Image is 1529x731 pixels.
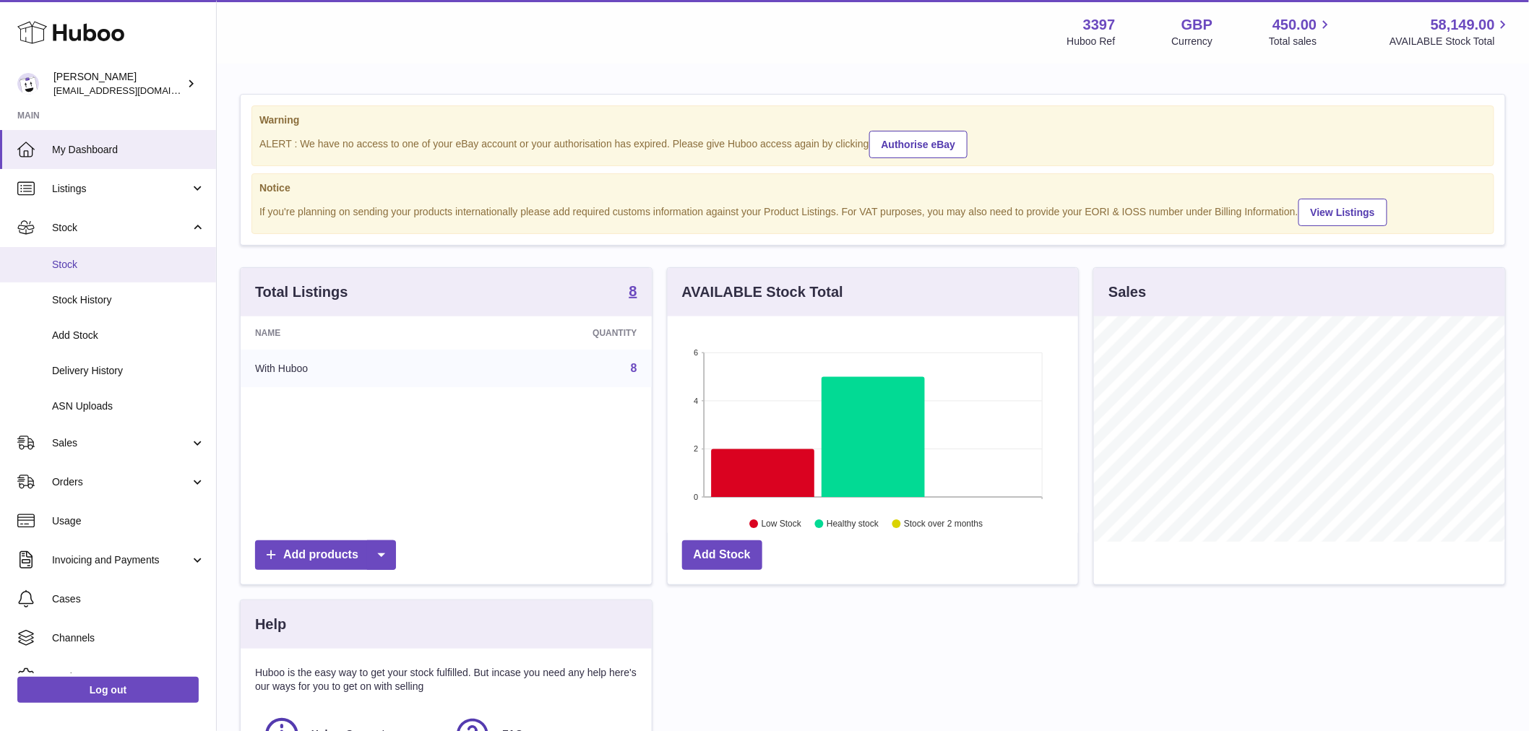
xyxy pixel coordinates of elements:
[631,362,637,374] a: 8
[1269,15,1333,48] a: 450.00 Total sales
[52,399,205,413] span: ASN Uploads
[53,85,212,96] span: [EMAIL_ADDRESS][DOMAIN_NAME]
[52,592,205,606] span: Cases
[259,113,1486,127] strong: Warning
[52,631,205,645] span: Channels
[259,129,1486,158] div: ALERT : We have no access to one of your eBay account or your authorisation has expired. Please g...
[629,284,637,301] a: 8
[255,666,637,693] p: Huboo is the easy way to get your stock fulfilled. But incase you need any help here's our ways f...
[53,70,184,98] div: [PERSON_NAME]
[457,316,652,350] th: Quantity
[1083,15,1116,35] strong: 3397
[904,519,983,529] text: Stock over 2 months
[694,493,698,501] text: 0
[1108,282,1146,302] h3: Sales
[629,284,637,298] strong: 8
[762,519,802,529] text: Low Stock
[17,677,199,703] a: Log out
[1269,35,1333,48] span: Total sales
[682,282,843,302] h3: AVAILABLE Stock Total
[52,553,190,567] span: Invoicing and Payments
[52,364,205,378] span: Delivery History
[52,221,190,235] span: Stock
[259,196,1486,226] div: If you're planning on sending your products internationally please add required customs informati...
[1067,35,1116,48] div: Huboo Ref
[52,514,205,528] span: Usage
[1390,35,1512,48] span: AVAILABLE Stock Total
[694,445,698,454] text: 2
[1181,15,1213,35] strong: GBP
[1431,15,1495,35] span: 58,149.00
[694,397,698,405] text: 4
[255,540,396,570] a: Add products
[694,348,698,357] text: 6
[869,131,968,158] a: Authorise eBay
[241,350,457,387] td: With Huboo
[1390,15,1512,48] a: 58,149.00 AVAILABLE Stock Total
[1298,199,1387,226] a: View Listings
[17,73,39,95] img: sales@canchema.com
[52,182,190,196] span: Listings
[255,615,286,634] h3: Help
[827,519,879,529] text: Healthy stock
[52,293,205,307] span: Stock History
[682,540,762,570] a: Add Stock
[255,282,348,302] h3: Total Listings
[52,258,205,272] span: Stock
[52,436,190,450] span: Sales
[52,475,190,489] span: Orders
[259,181,1486,195] strong: Notice
[1272,15,1317,35] span: 450.00
[1172,35,1213,48] div: Currency
[241,316,457,350] th: Name
[52,670,205,684] span: Settings
[52,143,205,157] span: My Dashboard
[52,329,205,342] span: Add Stock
